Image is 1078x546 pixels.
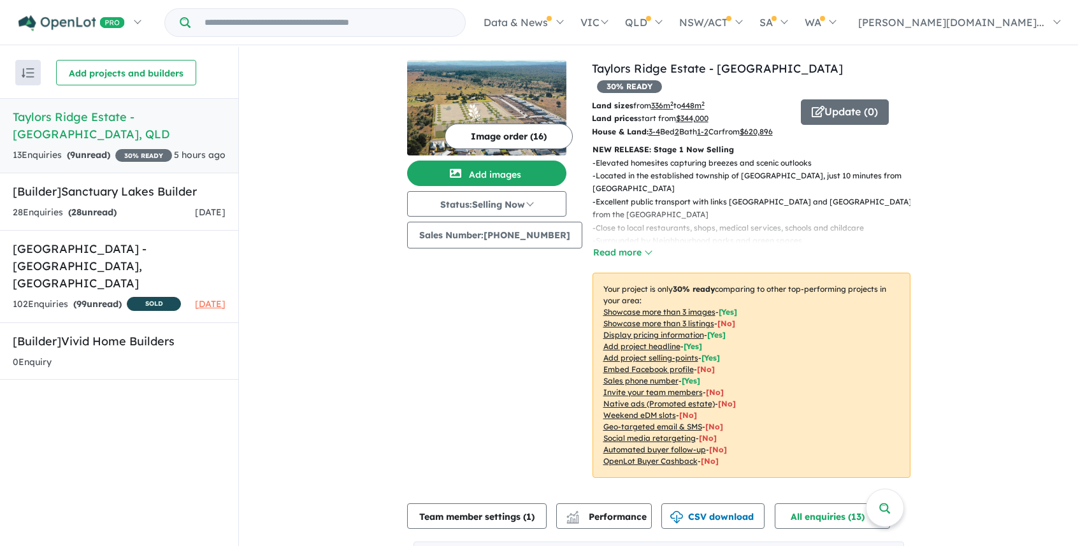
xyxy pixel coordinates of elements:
strong: ( unread) [68,206,117,218]
p: - Close to local restaurants, shops, medical services, schools and childcare [593,222,921,234]
u: 336 m [651,101,673,110]
span: 99 [76,298,87,310]
span: [ No ] [697,364,715,374]
b: 30 % ready [673,284,715,294]
span: 5 hours ago [174,149,226,161]
button: Add projects and builders [56,60,196,85]
button: Status:Selling Now [407,191,566,217]
u: Automated buyer follow-up [603,445,706,454]
p: - Located in the established township of [GEOGRAPHIC_DATA], just 10 minutes from [GEOGRAPHIC_DATA] [593,169,921,196]
button: Read more [593,245,652,260]
u: $ 344,000 [676,113,708,123]
span: [ Yes ] [719,307,737,317]
img: download icon [670,511,683,524]
h5: [Builder] Sanctuary Lakes Builder [13,183,226,200]
u: Embed Facebook profile [603,364,694,374]
span: [No] [709,445,727,454]
sup: 2 [670,100,673,107]
span: 30 % READY [115,149,172,162]
button: CSV download [661,503,765,529]
u: Social media retargeting [603,433,696,443]
div: 28 Enquir ies [13,205,117,220]
u: Add project headline [603,341,680,351]
span: [ Yes ] [682,376,700,385]
span: [No] [705,422,723,431]
a: Taylors Ridge Estate - [GEOGRAPHIC_DATA] [592,61,843,76]
u: Showcase more than 3 listings [603,319,714,328]
img: sort.svg [22,68,34,78]
span: [PERSON_NAME][DOMAIN_NAME]... [858,16,1044,29]
span: 30 % READY [597,80,662,93]
span: [No] [718,399,736,408]
p: - Elevated homesites capturing breezes and scenic outlooks [593,157,921,169]
span: [No] [679,410,697,420]
img: Openlot PRO Logo White [18,15,125,31]
button: Update (0) [801,99,889,125]
u: Weekend eDM slots [603,410,676,420]
button: Add images [407,161,566,186]
div: 13 Enquir ies [13,148,172,163]
h5: [Builder] Vivid Home Builders [13,333,226,350]
h5: Taylors Ridge Estate - [GEOGRAPHIC_DATA] , QLD [13,108,226,143]
span: 28 [71,206,82,218]
b: Land prices [592,113,638,123]
u: 2 [675,127,679,136]
u: Geo-targeted email & SMS [603,422,702,431]
b: Land sizes [592,101,633,110]
span: [ Yes ] [701,353,720,363]
u: Display pricing information [603,330,704,340]
p: Bed Bath Car from [592,126,791,138]
strong: ( unread) [67,149,110,161]
span: 9 [70,149,75,161]
span: SOLD [127,297,181,311]
span: [No] [701,456,719,466]
div: 102 Enquir ies [13,297,181,313]
h5: [GEOGRAPHIC_DATA] - [GEOGRAPHIC_DATA] , [GEOGRAPHIC_DATA] [13,240,226,292]
u: 1-2 [697,127,708,136]
span: [ No ] [706,387,724,397]
span: 1 [526,511,531,522]
span: [No] [699,433,717,443]
u: 3-4 [649,127,660,136]
span: [DATE] [195,206,226,218]
b: House & Land: [592,127,649,136]
u: Sales phone number [603,376,679,385]
img: bar-chart.svg [566,515,579,523]
button: All enquiries (13) [775,503,890,529]
button: Performance [556,503,652,529]
span: [ Yes ] [684,341,702,351]
img: line-chart.svg [566,511,578,518]
button: Image order (16) [445,124,573,149]
u: Native ads (Promoted estate) [603,399,715,408]
span: [ No ] [717,319,735,328]
u: Invite your team members [603,387,703,397]
span: [DATE] [195,298,226,310]
p: start from [592,112,791,125]
strong: ( unread) [73,298,122,310]
img: Taylors Ridge Estate - Walloon [407,60,566,155]
u: 448 m [681,101,705,110]
u: Add project selling-points [603,353,698,363]
u: Showcase more than 3 images [603,307,715,317]
div: 0 Enquir y [13,355,52,370]
button: Sales Number:[PHONE_NUMBER] [407,222,582,248]
p: from [592,99,791,112]
p: NEW RELEASE: Stage 1 Now Selling [593,143,910,156]
p: Your project is only comparing to other top-performing projects in your area: - - - - - - - - - -... [593,273,910,478]
sup: 2 [701,100,705,107]
span: to [673,101,705,110]
span: [ Yes ] [707,330,726,340]
u: OpenLot Buyer Cashback [603,456,698,466]
input: Try estate name, suburb, builder or developer [193,9,463,36]
p: - Excellent public transport with links [GEOGRAPHIC_DATA] and [GEOGRAPHIC_DATA] from the [GEOGRAP... [593,196,921,222]
span: Performance [568,511,647,522]
u: $ 620,896 [740,127,773,136]
button: Team member settings (1) [407,503,547,529]
p: - Surrounded by Neighbourhood parks and green spaces [593,234,921,247]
